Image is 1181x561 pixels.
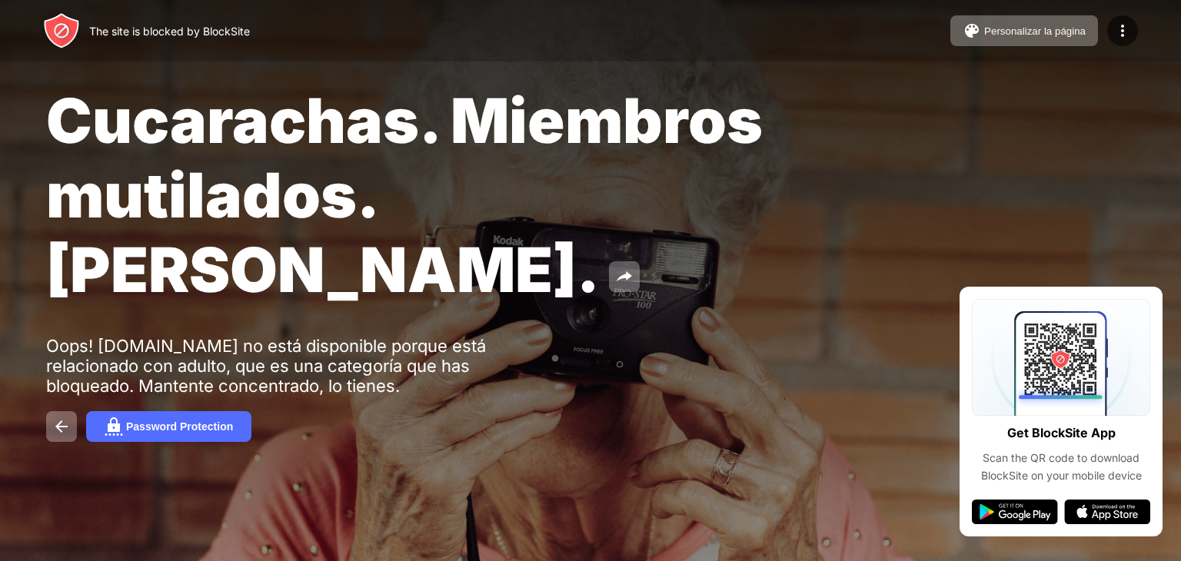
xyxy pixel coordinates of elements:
img: menu-icon.svg [1113,22,1132,40]
img: pallet.svg [963,22,981,40]
span: Cucarachas. Miembros mutilados. [PERSON_NAME]. [46,83,763,307]
img: header-logo.svg [43,12,80,49]
img: password.svg [105,417,123,436]
button: Personalizar la página [950,15,1098,46]
button: Password Protection [86,411,251,442]
img: back.svg [52,417,71,436]
img: share.svg [615,267,634,286]
div: Personalizar la página [984,25,1086,37]
div: Password Protection [126,420,233,433]
div: Oops! [DOMAIN_NAME] no está disponible porque está relacionado con adulto, que es una categoría q... [46,336,521,396]
div: The site is blocked by BlockSite [89,25,250,38]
